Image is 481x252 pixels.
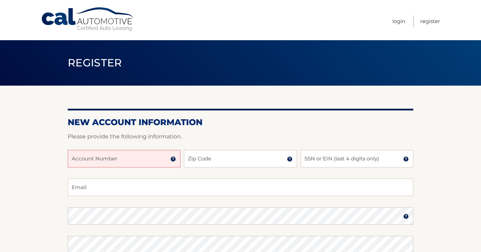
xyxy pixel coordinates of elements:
[403,156,409,162] img: tooltip.svg
[68,179,413,196] input: Email
[68,150,180,167] input: Account Number
[287,156,293,162] img: tooltip.svg
[301,150,413,167] input: SSN or EIN (last 4 digits only)
[68,117,413,128] h2: New Account Information
[41,7,135,32] a: Cal Automotive
[184,150,297,167] input: Zip Code
[68,56,122,69] span: Register
[68,132,413,142] p: Please provide the following information.
[403,214,409,219] img: tooltip.svg
[392,15,405,27] a: Login
[420,15,440,27] a: Register
[170,156,176,162] img: tooltip.svg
